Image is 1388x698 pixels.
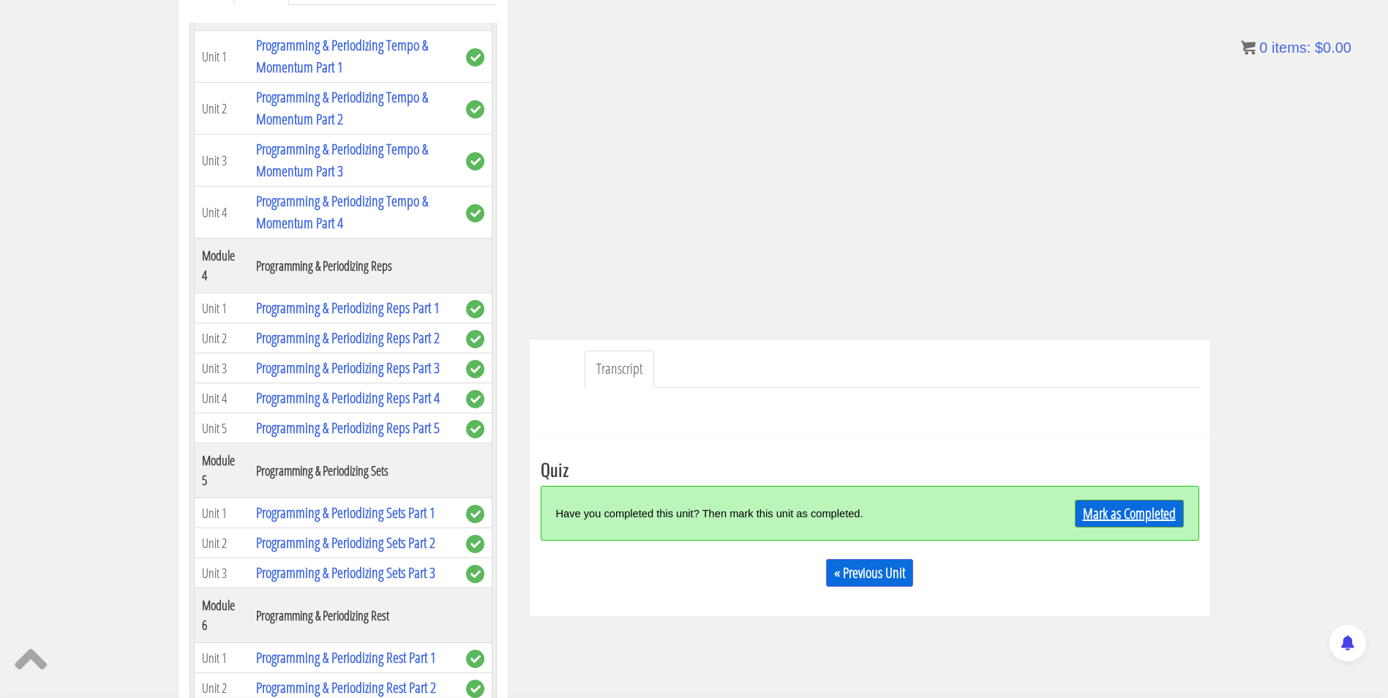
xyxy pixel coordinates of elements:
td: Unit 1 [194,498,249,528]
td: Unit 3 [194,353,249,383]
span: complete [466,420,484,438]
a: Programming & Periodizing Reps Part 5 [256,418,440,438]
span: complete [466,680,484,698]
a: Programming & Periodizing Reps Part 2 [256,328,440,348]
a: Programming & Periodizing Sets Part 2 [256,533,435,552]
th: Module 4 [194,239,249,293]
td: Unit 1 [194,643,249,673]
a: Programming & Periodizing Tempo & Momentum Part 4 [256,191,428,233]
td: Unit 1 [194,293,249,323]
a: Programming & Periodizing Tempo & Momentum Part 2 [256,87,428,129]
a: « Previous Unit [826,559,913,587]
td: Unit 2 [194,528,249,558]
th: Programming & Periodizing Reps [249,239,458,293]
span: complete [466,48,484,67]
a: Programming & Periodizing Tempo & Momentum Part 1 [256,35,428,77]
a: Transcript [585,350,654,388]
td: Unit 3 [194,558,249,588]
td: Unit 5 [194,413,249,443]
span: complete [466,300,484,318]
a: Programming & Periodizing Sets Part 1 [256,503,435,522]
th: Programming & Periodizing Sets [249,443,458,498]
span: complete [466,330,484,348]
td: Unit 4 [194,187,249,239]
th: Module 5 [194,443,249,498]
a: Programming & Periodizing Rest Part 1 [256,648,436,667]
span: complete [466,152,484,170]
td: Unit 4 [194,383,249,413]
span: complete [466,204,484,222]
span: complete [466,100,484,119]
span: complete [466,390,484,408]
span: $ [1315,40,1323,56]
a: 0 items: $0.00 [1241,40,1351,56]
bdi: 0.00 [1315,40,1351,56]
a: Programming & Periodizing Reps Part 1 [256,298,440,318]
td: Unit 2 [194,83,249,135]
span: 0 [1259,40,1267,56]
th: Module 6 [194,588,249,643]
td: Unit 3 [194,135,249,187]
th: Programming & Periodizing Rest [249,588,458,643]
a: Programming & Periodizing Tempo & Momentum Part 3 [256,139,428,181]
span: items: [1272,40,1310,56]
h3: Quiz [541,459,1199,479]
td: Unit 1 [194,31,249,83]
span: complete [466,535,484,553]
span: complete [466,505,484,523]
div: Have you completed this unit? Then mark this unit as completed. [556,498,1019,529]
img: icon11.png [1241,40,1256,55]
span: complete [466,650,484,668]
a: Mark as Completed [1075,500,1184,528]
a: Programming & Periodizing Reps Part 3 [256,358,440,378]
span: complete [466,565,484,583]
span: complete [466,360,484,378]
a: Programming & Periodizing Sets Part 3 [256,563,435,582]
a: Programming & Periodizing Reps Part 4 [256,388,440,408]
a: Programming & Periodizing Rest Part 2 [256,678,436,697]
td: Unit 2 [194,323,249,353]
